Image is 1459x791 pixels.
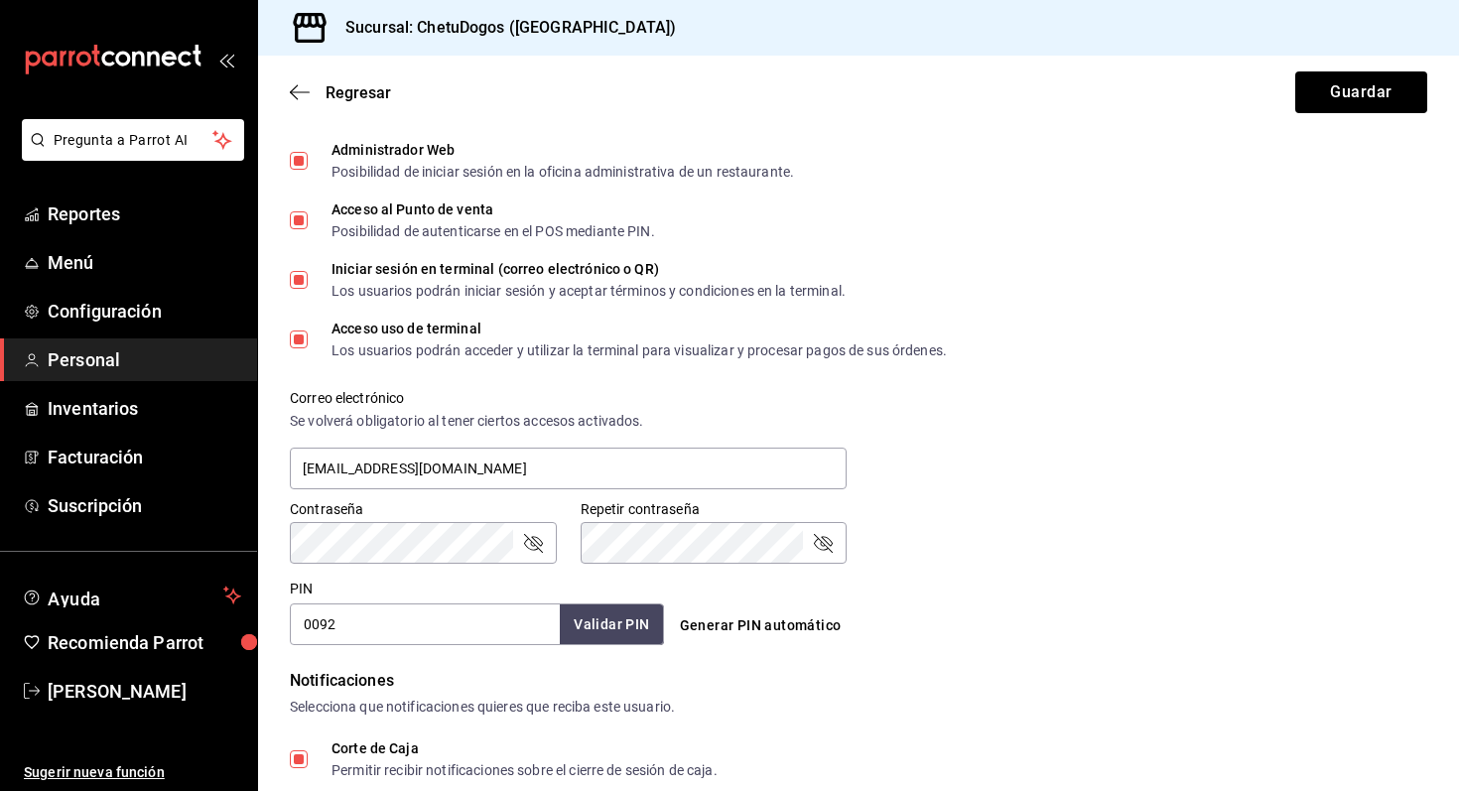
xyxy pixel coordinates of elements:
[811,531,835,555] button: passwordField
[218,52,234,67] button: open_drawer_menu
[290,697,1427,718] div: Selecciona que notificaciones quieres que reciba este usuario.
[290,83,391,102] button: Regresar
[560,604,663,645] button: Validar PIN
[48,584,215,607] span: Ayuda
[672,607,850,644] button: Generar PIN automático
[290,582,313,595] label: PIN
[22,119,244,161] button: Pregunta a Parrot AI
[332,284,846,298] div: Los usuarios podrán iniciar sesión y aceptar términos y condiciones en la terminal.
[48,249,241,276] span: Menú
[332,763,718,777] div: Permitir recibir notificaciones sobre el cierre de sesión de caja.
[332,143,794,157] div: Administrador Web
[48,346,241,373] span: Personal
[290,391,847,405] label: Correo electrónico
[332,224,655,238] div: Posibilidad de autenticarse en el POS mediante PIN.
[24,762,241,783] span: Sugerir nueva función
[1295,71,1427,113] button: Guardar
[290,411,847,432] div: Se volverá obligatorio al tener ciertos accesos activados.
[332,343,947,357] div: Los usuarios podrán acceder y utilizar la terminal para visualizar y procesar pagos de sus órdenes.
[48,200,241,227] span: Reportes
[330,16,676,40] h3: Sucursal: ChetuDogos ([GEOGRAPHIC_DATA])
[332,202,655,216] div: Acceso al Punto de venta
[332,262,846,276] div: Iniciar sesión en terminal (correo electrónico o QR)
[48,629,241,656] span: Recomienda Parrot
[332,322,947,335] div: Acceso uso de terminal
[290,603,560,645] input: 3 a 6 dígitos
[48,492,241,519] span: Suscripción
[521,531,545,555] button: passwordField
[290,502,557,516] label: Contraseña
[54,130,213,151] span: Pregunta a Parrot AI
[581,502,848,516] label: Repetir contraseña
[14,144,244,165] a: Pregunta a Parrot AI
[48,298,241,325] span: Configuración
[290,669,1427,693] div: Notificaciones
[48,444,241,470] span: Facturación
[48,678,241,705] span: [PERSON_NAME]
[332,165,794,179] div: Posibilidad de iniciar sesión en la oficina administrativa de un restaurante.
[326,83,391,102] span: Regresar
[48,395,241,422] span: Inventarios
[332,741,718,755] div: Corte de Caja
